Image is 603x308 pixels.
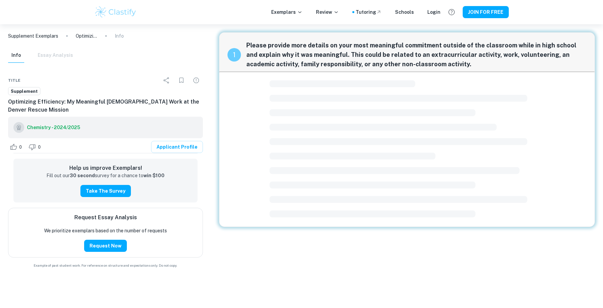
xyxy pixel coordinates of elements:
[94,5,137,19] img: Clastify logo
[8,142,26,152] div: Like
[8,48,24,63] button: Info
[246,41,587,69] span: Please provide more details on your most meaningful commitment outside of the classroom while in ...
[8,98,203,114] h6: Optimizing Efficiency: My Meaningful [DEMOGRAPHIC_DATA] Work at the Denver Rescue Mission
[15,144,26,151] span: 0
[27,122,80,133] a: Chemistry - 2024/2025
[160,74,173,87] div: Share
[27,142,44,152] div: Dislike
[8,263,203,268] span: Example of past student work. For reference on structure and expectations only. Do not copy.
[84,240,127,252] button: Request Now
[271,8,303,16] p: Exemplars
[44,227,167,234] p: We prioritize exemplars based on the number of requests
[8,32,58,40] a: Supplement Exemplars
[80,185,131,197] button: Take the Survey
[8,77,21,83] span: Title
[427,8,440,16] a: Login
[8,88,40,95] span: Supplement
[227,48,241,62] div: recipe
[463,6,509,18] button: JOIN FOR FREE
[46,172,165,180] p: Fill out our survey for a chance to
[143,173,165,178] strong: win $100
[395,8,414,16] a: Schools
[446,6,457,18] button: Help and Feedback
[76,32,97,40] p: Optimizing Efficiency: My Meaningful [DEMOGRAPHIC_DATA] Work at the Denver Rescue Mission
[115,32,124,40] p: Info
[175,74,188,87] div: Bookmark
[70,173,95,178] strong: 30 second
[19,164,192,172] h6: Help us improve Exemplars!
[356,8,382,16] a: Tutoring
[189,74,203,87] div: Report issue
[316,8,339,16] p: Review
[27,124,80,131] h6: Chemistry - 2024/2025
[8,87,40,95] a: Supplement
[151,141,203,153] a: Applicant Profile
[34,144,44,151] span: 0
[74,214,137,222] h6: Request Essay Analysis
